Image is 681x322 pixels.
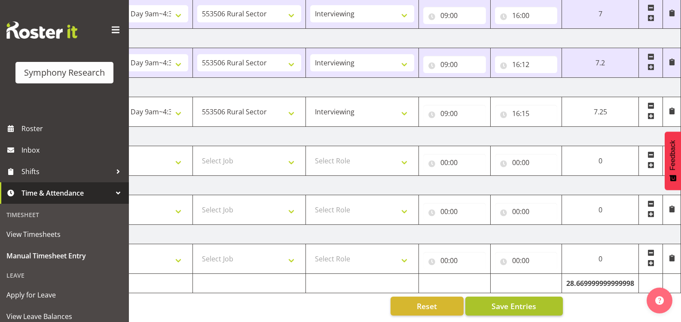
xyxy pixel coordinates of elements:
[562,48,639,78] td: 7.2
[80,127,681,146] td: [DATE]
[423,203,486,220] input: Click to select...
[495,203,558,220] input: Click to select...
[6,288,122,301] span: Apply for Leave
[80,176,681,195] td: [DATE]
[423,7,486,24] input: Click to select...
[562,97,639,127] td: 7.25
[6,228,122,241] span: View Timesheets
[21,187,112,199] span: Time & Attendance
[423,56,486,73] input: Click to select...
[24,66,105,79] div: Symphony Research
[2,267,127,284] div: Leave
[492,301,536,312] span: Save Entries
[21,144,125,156] span: Inbox
[495,56,558,73] input: Click to select...
[6,21,77,39] img: Rosterit website logo
[80,29,681,48] td: [DATE]
[562,195,639,225] td: 0
[423,154,486,171] input: Click to select...
[495,154,558,171] input: Click to select...
[495,252,558,269] input: Click to select...
[562,146,639,176] td: 0
[423,105,486,122] input: Click to select...
[6,249,122,262] span: Manual Timesheet Entry
[417,301,437,312] span: Reset
[21,122,125,135] span: Roster
[562,244,639,274] td: 0
[665,132,681,190] button: Feedback - Show survey
[80,274,193,293] td: Total Hours
[391,297,464,316] button: Reset
[2,284,127,306] a: Apply for Leave
[2,224,127,245] a: View Timesheets
[423,252,486,269] input: Click to select...
[669,140,677,170] span: Feedback
[80,225,681,244] td: [DATE]
[495,7,558,24] input: Click to select...
[2,206,127,224] div: Timesheet
[80,78,681,97] td: [DATE]
[465,297,563,316] button: Save Entries
[495,105,558,122] input: Click to select...
[21,165,112,178] span: Shifts
[562,274,639,293] td: 28.669999999999998
[2,245,127,267] a: Manual Timesheet Entry
[655,296,664,305] img: help-xxl-2.png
